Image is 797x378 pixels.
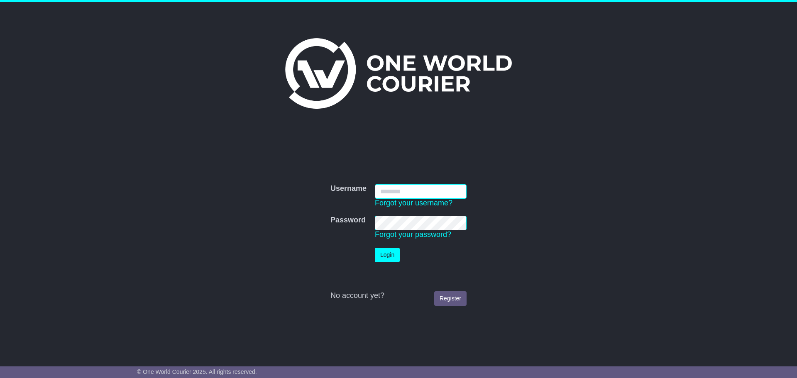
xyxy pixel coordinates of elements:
[285,38,512,109] img: One World
[137,368,257,375] span: © One World Courier 2025. All rights reserved.
[434,291,467,306] a: Register
[330,184,367,193] label: Username
[330,216,366,225] label: Password
[375,248,400,262] button: Login
[330,291,467,300] div: No account yet?
[375,230,451,239] a: Forgot your password?
[375,199,452,207] a: Forgot your username?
